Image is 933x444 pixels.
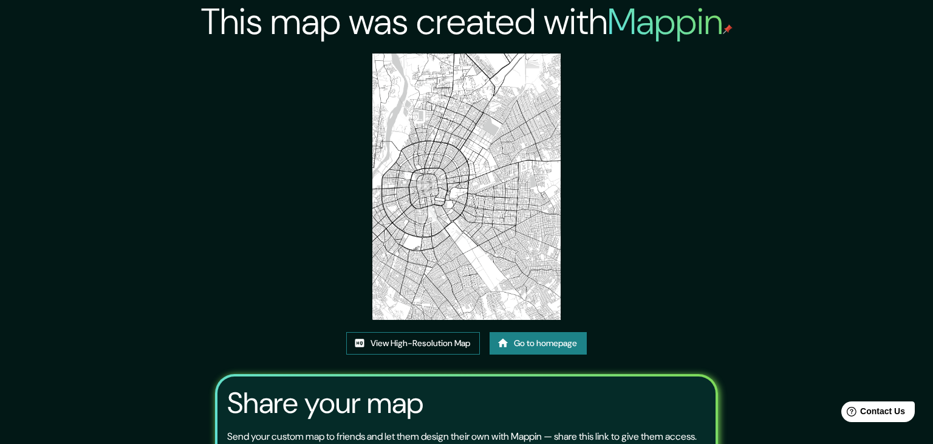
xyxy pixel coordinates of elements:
h3: Share your map [227,386,423,420]
iframe: Help widget launcher [825,397,920,431]
p: Send your custom map to friends and let them design their own with Mappin — share this link to gi... [227,429,697,444]
a: View High-Resolution Map [346,332,480,355]
img: mappin-pin [723,24,733,34]
a: Go to homepage [490,332,587,355]
img: created-map [372,54,561,320]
